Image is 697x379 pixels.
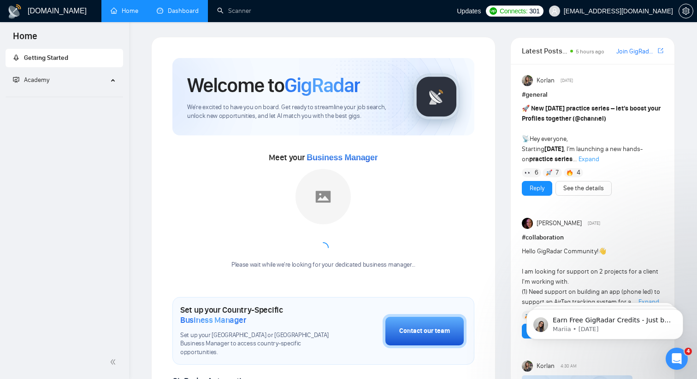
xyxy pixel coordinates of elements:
span: Hey everyone, Starting , I’m launching a new hands-on ... [522,105,661,163]
h1: Welcome to [187,73,360,98]
button: Reply [522,181,552,196]
span: 👋 [598,247,606,255]
span: Business Manager [180,315,246,325]
a: setting [679,7,693,15]
img: upwork-logo.png [490,7,497,15]
span: double-left [110,357,119,367]
button: See the details [555,181,612,196]
img: Korlan [522,75,533,86]
span: Korlan [537,76,555,86]
span: Korlan [537,361,555,371]
h1: Set up your Country-Specific [180,305,337,325]
h1: # collaboration [522,233,663,243]
span: 5 hours ago [576,48,604,55]
a: Join GigRadar Slack Community [616,47,656,57]
span: 4 [685,348,692,355]
strong: [DATE] [544,145,564,153]
span: fund-projection-screen [13,76,19,83]
img: 🔥 [567,169,573,176]
li: Getting Started [6,49,123,67]
span: [DATE] [561,76,573,85]
span: Hello GigRadar Community! I am looking for support on 2 projects for a client I'm working with. (... [522,247,660,306]
span: Academy [24,76,49,84]
img: logo [7,4,22,19]
iframe: Intercom live chat [666,348,688,370]
span: Academy [13,76,49,84]
span: [PERSON_NAME] [537,218,582,228]
span: export [658,47,663,54]
span: Latest Posts from the GigRadar Community [522,45,567,57]
span: Business Manager [307,153,378,162]
strong: practice series [529,155,573,163]
img: gigradar-logo.png [413,74,460,120]
span: Expand [579,155,599,163]
span: 4:30 AM [561,362,577,370]
span: We're excited to have you on board. Get ready to streamline your job search, unlock new opportuni... [187,103,399,121]
span: Connects: [500,6,527,16]
span: Updates [457,7,481,15]
li: Academy Homepage [6,93,123,99]
span: Home [6,29,45,49]
img: Korlan [522,361,533,372]
a: export [658,47,663,55]
div: Contact our team [399,326,450,336]
strong: New [DATE] practice series – let’s boost your Profiles together ( ) [522,105,661,122]
span: 6 [535,168,538,177]
span: 7 [555,168,559,177]
div: Please wait while we're looking for your dedicated business manager... [226,261,421,269]
a: homeHome [111,7,138,15]
span: user [551,8,558,14]
span: GigRadar [284,73,360,98]
img: Julie McCarter [522,218,533,229]
img: placeholder.png [295,169,351,224]
button: Contact our team [383,314,467,348]
span: 4 [577,168,580,177]
a: Reply [530,183,544,193]
img: 🚀 [546,169,552,176]
span: Meet your [269,152,378,163]
a: See the details [563,183,604,193]
button: setting [679,4,693,18]
a: dashboardDashboard [157,7,199,15]
iframe: Intercom notifications message [513,290,697,354]
span: 301 [529,6,539,16]
span: rocket [13,54,19,61]
img: 👀 [525,169,531,176]
span: 🚀 [522,105,530,112]
a: searchScanner [217,7,251,15]
span: Getting Started [24,54,68,62]
span: 📡 [522,135,530,143]
span: [DATE] [588,219,600,227]
span: @channel [575,115,604,122]
span: Set up your [GEOGRAPHIC_DATA] or [GEOGRAPHIC_DATA] Business Manager to access country-specific op... [180,331,337,357]
h1: # general [522,90,663,100]
span: loading [316,240,331,256]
